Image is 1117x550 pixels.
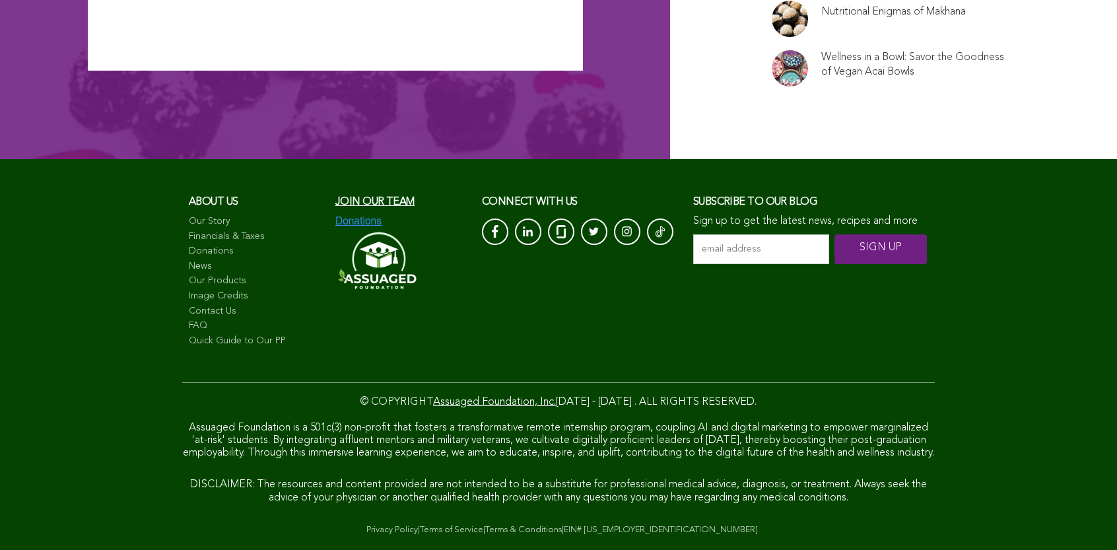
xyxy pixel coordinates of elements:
img: Tik-Tok-Icon [656,225,665,238]
a: Contact Us [189,305,322,318]
a: Quick Guide to Our PP [189,335,322,348]
img: Donations [335,215,382,227]
div: | | | [182,524,935,537]
a: Donations [189,245,322,258]
a: EIN# [US_EMPLOYER_IDENTIFICATION_NUMBER] [564,526,758,534]
a: News [189,260,322,273]
a: Image Credits [189,290,322,303]
a: Financials & Taxes [189,230,322,244]
input: email address [693,234,830,264]
a: Our Products [189,275,322,288]
a: Terms of Service [420,526,483,534]
iframe: Chat Widget [1051,487,1117,550]
img: glassdoor_White [557,225,566,238]
p: Sign up to get the latest news, recipes and more [693,215,928,228]
a: Nutritional Enigmas of Makhana [821,5,966,19]
img: Assuaged-Foundation-Logo-White [335,228,417,293]
span: DISCLAIMER: The resources and content provided are not intended to be a substitute for profession... [190,479,927,502]
a: Terms & Conditions [485,526,562,534]
input: SIGN UP [834,234,927,264]
a: FAQ [189,320,322,333]
a: Our Story [189,215,322,228]
h3: Subscribe to our blog [693,192,928,212]
a: Join our team [335,197,415,207]
span: About us [189,197,238,207]
span: Assuaged Foundation is a 501c(3) non-profit that fosters a transformative remote internship progr... [183,423,934,458]
span: © COPYRIGHT [DATE] - [DATE] . ALL RIGHTS RESERVED. [360,397,757,407]
a: Privacy Policy [366,526,418,534]
a: Wellness in a Bowl: Savor the Goodness of Vegan Acai Bowls [821,50,1005,79]
span: CONNECT with us [482,197,578,207]
a: Assuaged Foundation, Inc. [433,397,556,407]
